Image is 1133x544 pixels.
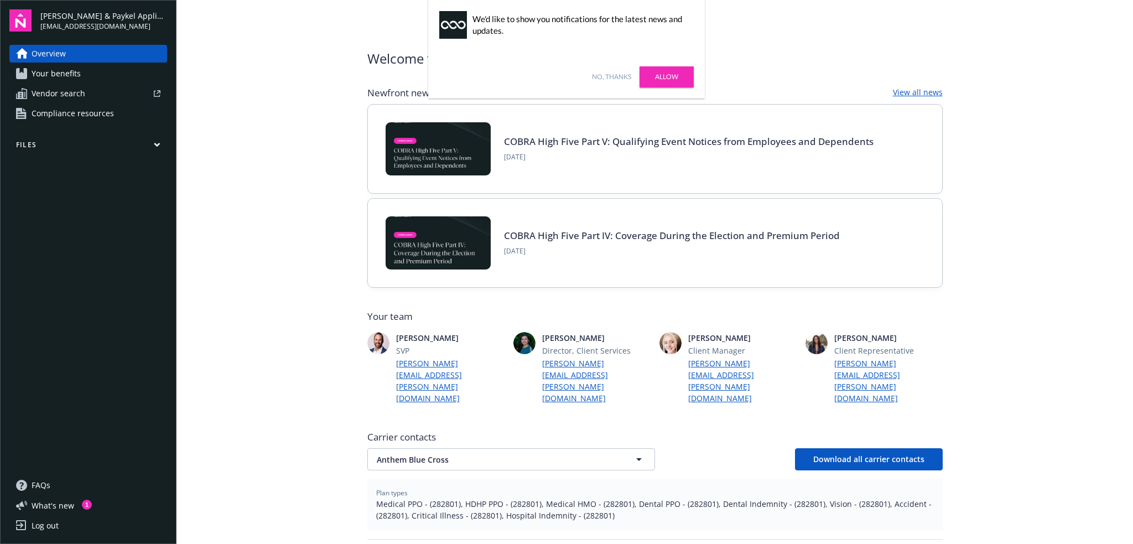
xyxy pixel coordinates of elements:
[32,45,66,63] span: Overview
[893,86,943,100] a: View all news
[376,488,934,498] span: Plan types
[813,454,924,464] span: Download all carrier contacts
[688,332,797,344] span: [PERSON_NAME]
[513,332,536,354] img: photo
[367,49,527,69] span: Welcome to Navigator , Isa
[32,65,81,82] span: Your benefits
[834,358,943,404] a: [PERSON_NAME][EMAIL_ADDRESS][PERSON_NAME][DOMAIN_NAME]
[834,345,943,356] span: Client Representative
[40,9,167,32] button: [PERSON_NAME] & Paykel Appliances Inc[EMAIL_ADDRESS][DOMAIN_NAME]
[9,85,167,102] a: Vendor search
[504,229,840,242] a: COBRA High Five Part IV: Coverage During the Election and Premium Period
[542,345,651,356] span: Director, Client Services
[386,122,491,175] img: BLOG-Card Image - Compliance - COBRA High Five Pt 5 - 09-11-25.jpg
[688,345,797,356] span: Client Manager
[592,72,631,82] a: No, thanks
[9,105,167,122] a: Compliance resources
[32,476,50,494] span: FAQs
[32,500,74,511] span: What ' s new
[504,152,874,162] span: [DATE]
[542,358,651,404] a: [PERSON_NAME][EMAIL_ADDRESS][PERSON_NAME][DOMAIN_NAME]
[367,431,943,444] span: Carrier contacts
[367,448,655,470] button: Anthem Blue Cross
[659,332,682,354] img: photo
[504,246,840,256] span: [DATE]
[9,140,167,154] button: Files
[542,332,651,344] span: [PERSON_NAME]
[504,135,874,148] a: COBRA High Five Part V: Qualifying Event Notices from Employees and Dependents
[9,476,167,494] a: FAQs
[367,310,943,323] span: Your team
[32,85,85,102] span: Vendor search
[640,66,694,87] a: Allow
[795,448,943,470] button: Download all carrier contacts
[9,65,167,82] a: Your benefits
[805,332,828,354] img: photo
[688,358,797,404] a: [PERSON_NAME][EMAIL_ADDRESS][PERSON_NAME][DOMAIN_NAME]
[367,332,389,354] img: photo
[40,10,167,22] span: [PERSON_NAME] & Paykel Appliances Inc
[9,45,167,63] a: Overview
[472,13,688,37] div: We'd like to show you notifications for the latest news and updates.
[377,454,607,465] span: Anthem Blue Cross
[9,500,92,511] button: What's new1
[376,498,934,521] span: Medical PPO - (282801), HDHP PPO - (282801), Medical HMO - (282801), Dental PPO - (282801), Denta...
[9,9,32,32] img: navigator-logo.svg
[40,22,167,32] span: [EMAIL_ADDRESS][DOMAIN_NAME]
[396,332,505,344] span: [PERSON_NAME]
[32,517,59,535] div: Log out
[396,345,505,356] span: SVP
[82,500,92,510] div: 1
[834,332,943,344] span: [PERSON_NAME]
[386,216,491,270] img: BLOG-Card Image - Compliance - COBRA High Five Pt 4 - 09-04-25.jpg
[32,105,114,122] span: Compliance resources
[396,358,505,404] a: [PERSON_NAME][EMAIL_ADDRESS][PERSON_NAME][DOMAIN_NAME]
[367,86,434,100] span: Newfront news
